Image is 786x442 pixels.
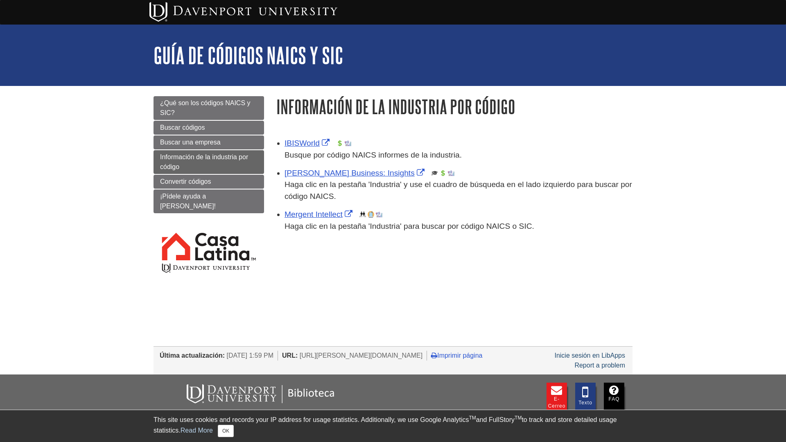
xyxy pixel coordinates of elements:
[547,383,567,410] a: E-Cerreo
[554,352,625,359] a: Inicie sesión en LibApps
[282,352,298,359] span: URL:
[431,352,437,359] i: Imprimir página
[285,139,332,147] a: Link opens in new window
[376,211,382,218] img: Industry Report
[154,96,264,120] a: ¿Qué son los códigos NAICS y SIC?
[154,415,632,437] div: This site uses cookies and records your IP address for usage statistics. Additionally, we use Goo...
[345,140,351,147] img: Industry Report
[285,210,355,219] a: Link opens in new window
[276,96,632,117] h1: Información de la industria por código
[160,178,211,185] span: Convertir códigos
[300,352,423,359] span: [URL][PERSON_NAME][DOMAIN_NAME]
[448,170,454,176] img: Industry Report
[149,2,337,22] img: Davenport University
[285,149,632,161] p: Busque por código NAICS informes de la industria.
[154,96,264,288] div: Guide Page Menu
[154,135,264,149] a: Buscar una empresa
[154,43,343,68] a: Guía de códigos NAICS y SIC
[431,170,438,176] img: Scholarly or Peer Reviewed
[160,153,248,170] span: Información de la industria por código
[218,425,234,437] button: Close
[285,169,427,177] a: Link opens in new window
[227,352,273,359] span: [DATE] 1:59 PM
[154,189,264,213] a: ¡Pídele ayuda a [PERSON_NAME]!
[285,221,632,232] p: Haga clic en la pestaña 'Industria' para buscar por código NAICS o SIC.
[368,211,374,218] img: Company Information
[154,150,264,174] a: Información de la industria por código
[162,383,358,405] img: Biblioteca DU
[575,383,596,410] a: Texto
[154,175,264,189] a: Convertir códigos
[160,139,221,146] span: Buscar una empresa
[337,140,343,147] img: Financial Report
[440,170,446,176] img: Financial Report
[160,124,205,131] span: Buscar códigos
[181,427,213,434] a: Read More
[160,193,216,210] span: ¡Pídele ayuda a [PERSON_NAME]!
[160,99,251,116] span: ¿Qué son los códigos NAICS y SIC?
[574,362,625,369] a: Report a problem
[469,415,476,421] sup: TM
[604,383,624,410] a: FAQ
[285,179,632,203] p: Haga clic en la pestaña 'Industria' y use el cuadro de búsqueda en el lado izquierdo para buscar ...
[160,352,225,359] span: Última actualización:
[154,121,264,135] a: Buscar códigos
[359,211,366,218] img: Demographics
[515,415,522,421] sup: TM
[431,352,482,359] a: Imprimir página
